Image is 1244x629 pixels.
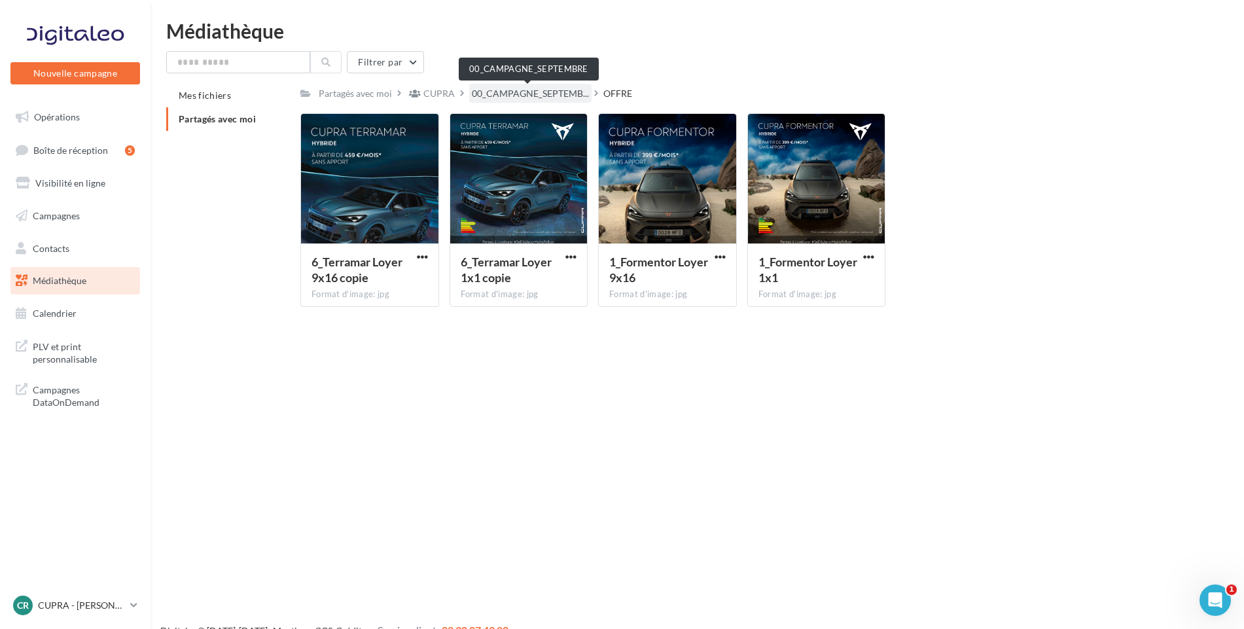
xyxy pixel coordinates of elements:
[8,103,143,131] a: Opérations
[10,62,140,84] button: Nouvelle campagne
[8,202,143,230] a: Campagnes
[1226,584,1237,595] span: 1
[34,111,80,122] span: Opérations
[8,136,143,164] a: Boîte de réception5
[311,289,428,300] div: Format d'image: jpg
[459,58,599,81] div: 00_CAMPAGNE_SEPTEMBRE
[38,599,125,612] p: CUPRA - [PERSON_NAME]
[179,90,231,101] span: Mes fichiers
[17,599,29,612] span: CR
[33,308,77,319] span: Calendrier
[179,113,256,124] span: Partagés avec moi
[423,87,455,100] div: CUPRA
[461,255,552,285] span: 6_Terramar Loyer 1x1 copie
[35,177,105,189] span: Visibilité en ligne
[472,87,589,100] span: 00_CAMPAGNE_SEPTEMB...
[8,235,143,262] a: Contacts
[8,332,143,371] a: PLV et print personnalisable
[8,300,143,327] a: Calendrier
[33,338,135,366] span: PLV et print personnalisable
[758,255,857,285] span: 1_Formentor Loyer 1x1
[319,87,392,100] div: Partagés avec moi
[603,87,632,100] div: OFFRE
[8,376,143,414] a: Campagnes DataOnDemand
[166,21,1228,41] div: Médiathèque
[8,170,143,197] a: Visibilité en ligne
[33,381,135,409] span: Campagnes DataOnDemand
[8,267,143,295] a: Médiathèque
[125,145,135,156] div: 5
[758,289,875,300] div: Format d'image: jpg
[609,289,726,300] div: Format d'image: jpg
[1200,584,1231,616] iframe: Intercom live chat
[33,275,86,286] span: Médiathèque
[347,51,424,73] button: Filtrer par
[461,289,577,300] div: Format d'image: jpg
[33,210,80,221] span: Campagnes
[33,242,69,253] span: Contacts
[33,144,108,155] span: Boîte de réception
[10,593,140,618] a: CR CUPRA - [PERSON_NAME]
[609,255,708,285] span: 1_Formentor Loyer 9x16
[311,255,402,285] span: 6_Terramar Loyer 9x16 copie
